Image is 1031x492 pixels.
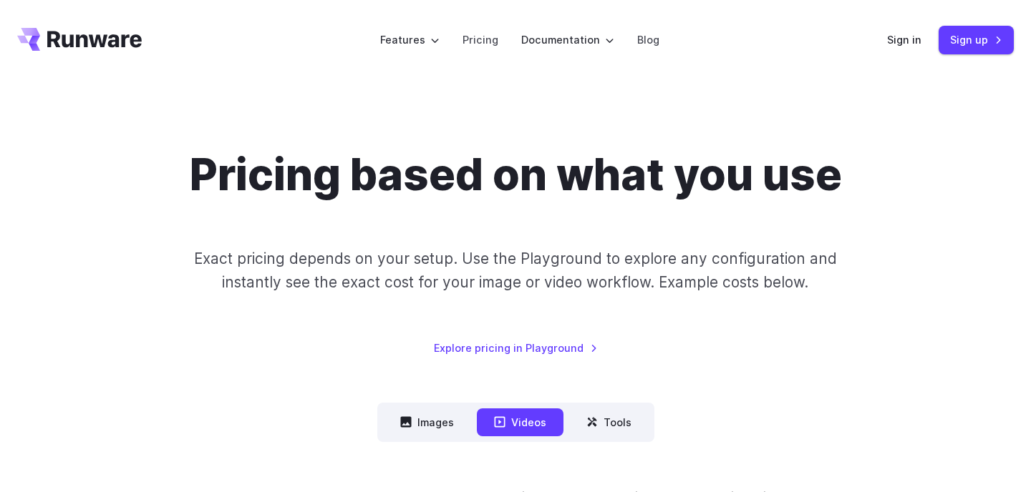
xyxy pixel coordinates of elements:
[17,28,142,51] a: Go to /
[380,31,440,48] label: Features
[521,31,614,48] label: Documentation
[637,31,659,48] a: Blog
[167,247,864,295] p: Exact pricing depends on your setup. Use the Playground to explore any configuration and instantl...
[569,408,649,436] button: Tools
[383,408,471,436] button: Images
[463,31,498,48] a: Pricing
[434,340,598,356] a: Explore pricing in Playground
[190,149,842,201] h1: Pricing based on what you use
[939,26,1014,54] a: Sign up
[887,31,921,48] a: Sign in
[477,408,563,436] button: Videos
